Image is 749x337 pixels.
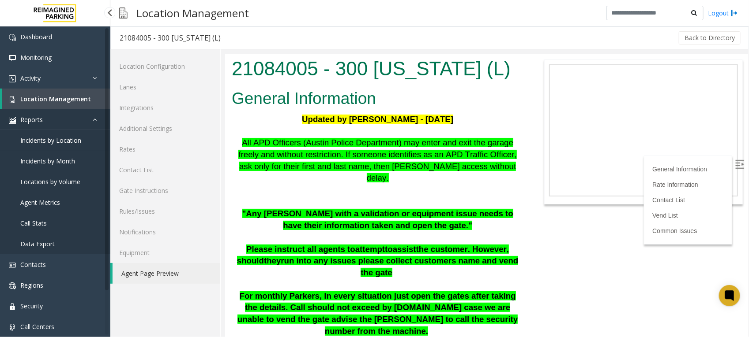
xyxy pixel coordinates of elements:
[9,34,16,41] img: 'icon'
[20,281,43,289] span: Regions
[510,106,519,115] img: Open/Close Sidebar Menu
[120,32,221,44] div: 21084005 - 300 [US_STATE] (L)
[427,174,472,181] a: Common Issues
[9,75,16,82] img: 'icon'
[20,302,43,310] span: Security
[7,33,298,56] h2: General Information
[21,191,130,200] span: Please instruct all agents to
[20,157,75,165] span: Incidents by Month
[20,178,80,186] span: Locations by Volume
[110,180,220,201] a: Gate Instructions
[110,97,220,118] a: Integrations
[110,159,220,180] a: Contact List
[132,2,253,24] h3: Location Management
[160,191,168,200] span: to
[17,155,288,177] b: "Any [PERSON_NAME] with a validation or equipment issue needs to have their information taken and...
[20,198,60,207] span: Agent Metrics
[110,222,220,242] a: Notifications
[731,8,738,18] img: logout
[427,112,482,119] a: General Information
[9,117,16,124] img: 'icon'
[13,84,291,129] font: All APD Officers (Austin Police Department) may enter and exit the garage freely and without rest...
[20,53,52,62] span: Monitoring
[110,139,220,159] a: Rates
[427,158,453,165] a: Vend List
[9,96,16,103] img: 'icon'
[9,282,16,289] img: 'icon'
[20,95,91,103] span: Location Management
[168,191,191,200] span: assist
[130,191,160,200] span: attempt
[110,201,220,222] a: Rules/Issues
[7,1,298,29] h1: 21084005 - 300 [US_STATE] (L)
[20,240,55,248] span: Data Export
[110,118,220,139] a: Additional Settings
[110,242,220,263] a: Equipment
[77,61,228,70] span: Updated by [PERSON_NAME] - [DATE]
[20,260,46,269] span: Contacts
[39,202,56,211] span: they
[20,322,54,331] span: Call Centers
[427,127,473,134] a: Rate Information
[110,77,220,97] a: Lanes
[708,8,738,18] a: Logout
[20,74,41,82] span: Activity
[113,263,220,284] a: Agent Page Preview
[427,143,460,150] a: Contact List
[9,303,16,310] img: 'icon'
[12,237,293,282] span: For monthly Parkers, in every situation just open the gates after taking the details. Call should...
[679,31,741,44] button: Back to Directory
[56,202,293,223] span: run into any issues please collect customers name and vend the gate
[20,33,52,41] span: Dashboard
[20,115,43,124] span: Reports
[2,89,110,109] a: Location Management
[9,55,16,62] img: 'icon'
[9,262,16,269] img: 'icon'
[110,56,220,77] a: Location Configuration
[9,324,16,331] img: 'icon'
[119,2,128,24] img: pageIcon
[20,219,47,227] span: Call Stats
[20,136,81,144] span: Incidents by Location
